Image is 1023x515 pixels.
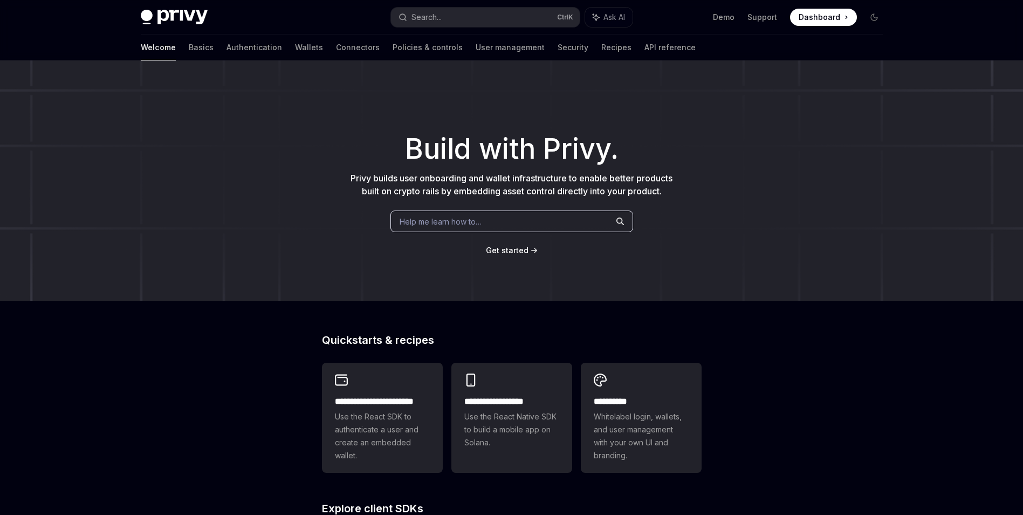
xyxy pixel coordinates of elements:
button: Search...CtrlK [391,8,580,27]
span: Ask AI [603,12,625,23]
div: Search... [411,11,442,24]
a: Demo [713,12,734,23]
span: Build with Privy. [405,139,619,159]
a: Security [558,35,588,60]
button: Toggle dark mode [866,9,883,26]
a: Welcome [141,35,176,60]
a: Authentication [226,35,282,60]
a: Policies & controls [393,35,463,60]
span: Get started [486,246,528,255]
span: Help me learn how to… [400,216,482,227]
a: API reference [644,35,696,60]
a: Get started [486,245,528,256]
a: Dashboard [790,9,857,26]
img: dark logo [141,10,208,25]
span: Use the React SDK to authenticate a user and create an embedded wallet. [335,410,430,462]
button: Ask AI [585,8,633,27]
a: Recipes [601,35,631,60]
a: **** **** **** ***Use the React Native SDK to build a mobile app on Solana. [451,363,572,473]
span: Dashboard [799,12,840,23]
span: Explore client SDKs [322,503,423,514]
span: Privy builds user onboarding and wallet infrastructure to enable better products built on crypto ... [351,173,672,196]
span: Use the React Native SDK to build a mobile app on Solana. [464,410,559,449]
a: Wallets [295,35,323,60]
span: Quickstarts & recipes [322,335,434,345]
span: Whitelabel login, wallets, and user management with your own UI and branding. [594,410,689,462]
span: Ctrl K [557,13,573,22]
a: Basics [189,35,214,60]
a: Support [747,12,777,23]
a: User management [476,35,545,60]
a: **** *****Whitelabel login, wallets, and user management with your own UI and branding. [581,363,702,473]
a: Connectors [336,35,380,60]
